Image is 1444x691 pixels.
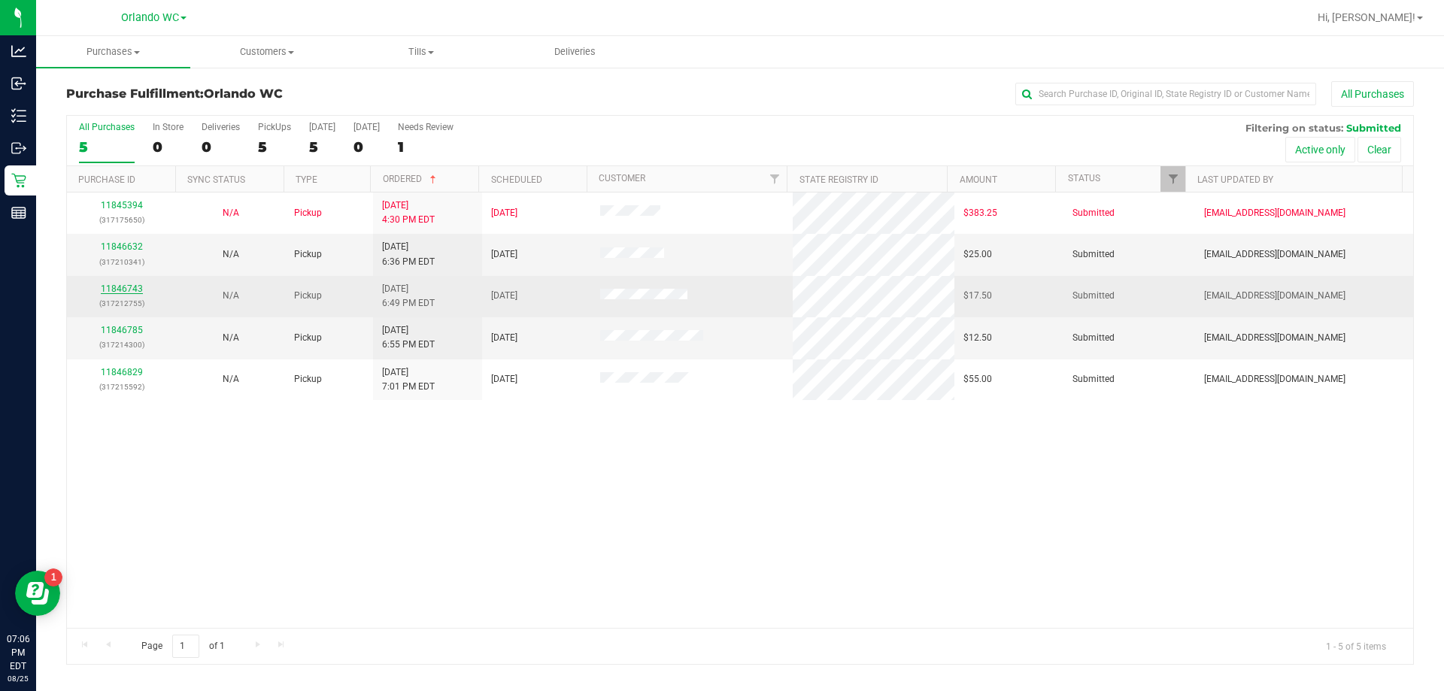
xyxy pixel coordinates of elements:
[294,247,322,262] span: Pickup
[223,372,239,386] button: N/A
[223,249,239,259] span: Not Applicable
[963,372,992,386] span: $55.00
[1346,122,1401,134] span: Submitted
[223,290,239,301] span: Not Applicable
[7,673,29,684] p: 08/25
[187,174,245,185] a: Sync Status
[1204,331,1345,345] span: [EMAIL_ADDRESS][DOMAIN_NAME]
[1068,173,1100,183] a: Status
[153,122,184,132] div: In Store
[491,174,542,185] a: Scheduled
[101,283,143,294] a: 11846743
[15,571,60,616] iframe: Resource center
[76,296,167,311] p: (317212755)
[1331,81,1414,107] button: All Purchases
[491,331,517,345] span: [DATE]
[36,36,190,68] a: Purchases
[762,166,787,192] a: Filter
[1072,331,1115,345] span: Submitted
[223,374,239,384] span: Not Applicable
[296,174,317,185] a: Type
[76,380,167,394] p: (317215592)
[76,338,167,352] p: (317214300)
[101,200,143,211] a: 11845394
[1072,372,1115,386] span: Submitted
[398,138,454,156] div: 1
[11,44,26,59] inline-svg: Analytics
[223,331,239,345] button: N/A
[599,173,645,183] a: Customer
[382,323,435,352] span: [DATE] 6:55 PM EDT
[491,372,517,386] span: [DATE]
[353,122,380,132] div: [DATE]
[309,122,335,132] div: [DATE]
[382,282,435,311] span: [DATE] 6:49 PM EDT
[799,174,878,185] a: State Registry ID
[44,568,62,586] iframe: Resource center unread badge
[1245,122,1343,134] span: Filtering on status:
[223,247,239,262] button: N/A
[101,367,143,377] a: 11846829
[191,45,344,59] span: Customers
[129,635,237,658] span: Page of 1
[1314,635,1398,657] span: 1 - 5 of 5 items
[223,206,239,220] button: N/A
[258,122,291,132] div: PickUps
[7,632,29,673] p: 07:06 PM EDT
[1204,206,1345,220] span: [EMAIL_ADDRESS][DOMAIN_NAME]
[223,332,239,343] span: Not Applicable
[76,213,167,227] p: (317175650)
[121,11,179,24] span: Orlando WC
[11,141,26,156] inline-svg: Outbound
[353,138,380,156] div: 0
[76,255,167,269] p: (317210341)
[79,138,135,156] div: 5
[534,45,616,59] span: Deliveries
[1015,83,1316,105] input: Search Purchase ID, Original ID, State Registry ID or Customer Name...
[960,174,997,185] a: Amount
[491,247,517,262] span: [DATE]
[309,138,335,156] div: 5
[11,173,26,188] inline-svg: Retail
[294,206,322,220] span: Pickup
[190,36,344,68] a: Customers
[172,635,199,658] input: 1
[382,199,435,227] span: [DATE] 4:30 PM EDT
[398,122,454,132] div: Needs Review
[1072,247,1115,262] span: Submitted
[11,205,26,220] inline-svg: Reports
[153,138,184,156] div: 0
[1285,137,1355,162] button: Active only
[1160,166,1185,192] a: Filter
[383,174,439,184] a: Ordered
[78,174,135,185] a: Purchase ID
[1204,372,1345,386] span: [EMAIL_ADDRESS][DOMAIN_NAME]
[491,206,517,220] span: [DATE]
[1197,174,1273,185] a: Last Updated By
[294,289,322,303] span: Pickup
[963,206,997,220] span: $383.25
[1318,11,1415,23] span: Hi, [PERSON_NAME]!
[11,76,26,91] inline-svg: Inbound
[963,289,992,303] span: $17.50
[1072,206,1115,220] span: Submitted
[66,87,515,101] h3: Purchase Fulfillment:
[294,331,322,345] span: Pickup
[223,208,239,218] span: Not Applicable
[1204,289,1345,303] span: [EMAIL_ADDRESS][DOMAIN_NAME]
[1358,137,1401,162] button: Clear
[963,247,992,262] span: $25.00
[294,372,322,386] span: Pickup
[491,289,517,303] span: [DATE]
[11,108,26,123] inline-svg: Inventory
[202,138,240,156] div: 0
[101,325,143,335] a: 11846785
[1204,247,1345,262] span: [EMAIL_ADDRESS][DOMAIN_NAME]
[258,138,291,156] div: 5
[1072,289,1115,303] span: Submitted
[223,289,239,303] button: N/A
[202,122,240,132] div: Deliveries
[344,36,499,68] a: Tills
[101,241,143,252] a: 11846632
